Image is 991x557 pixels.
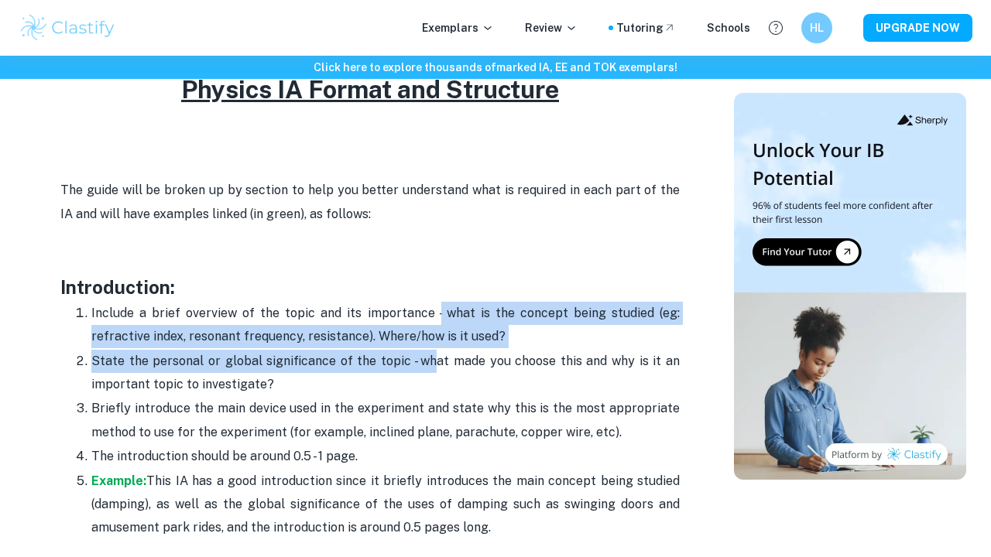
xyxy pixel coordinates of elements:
[525,19,578,36] p: Review
[422,19,494,36] p: Exemplars
[616,19,676,36] a: Tutoring
[3,59,988,76] h6: Click here to explore thousands of marked IA, EE and TOK exemplars !
[91,470,680,540] p: This IA has a good introduction since it briefly introduces the main concept being studied (dampi...
[734,93,966,480] img: Thumbnail
[181,75,559,104] u: Physics IA Format and Structure
[19,12,117,43] img: Clastify logo
[808,19,826,36] h6: HL
[91,473,146,488] a: Example:
[91,302,680,349] p: Include a brief overview of the topic and its importance - what is the concept being studied (eg:...
[91,397,680,444] p: Briefly introduce the main device used in the experiment and state why this is the most appropria...
[801,12,832,43] button: HL
[91,350,680,397] p: State the personal or global significance of the topic - what made you choose this and why is it ...
[707,19,750,36] a: Schools
[863,14,972,42] button: UPGRADE NOW
[91,445,680,468] p: The introduction should be around 0.5 - 1 page.
[763,15,789,41] button: Help and Feedback
[60,273,680,301] h3: Introduction:
[60,179,680,226] p: The guide will be broken up by section to help you better understand what is required in each par...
